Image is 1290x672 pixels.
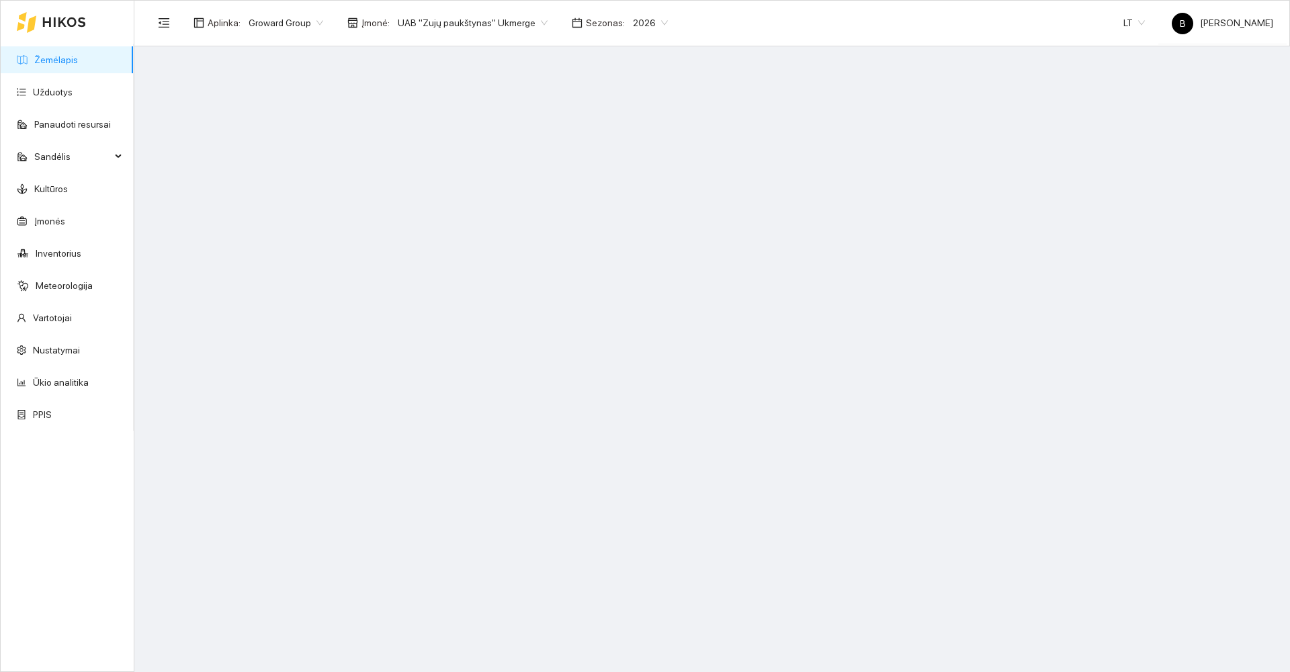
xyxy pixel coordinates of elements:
[1123,13,1145,33] span: LT
[34,216,65,226] a: Įmonės
[158,17,170,29] span: menu-fold
[1180,13,1186,34] span: B
[34,119,111,130] a: Panaudoti resursai
[249,13,323,33] span: Groward Group
[193,17,204,28] span: layout
[33,312,72,323] a: Vartotojai
[36,248,81,259] a: Inventorius
[572,17,583,28] span: calendar
[34,183,68,194] a: Kultūros
[398,13,548,33] span: UAB "Zujų paukštynas" Ukmerge
[208,15,241,30] span: Aplinka :
[361,15,390,30] span: Įmonė :
[1172,17,1273,28] span: [PERSON_NAME]
[347,17,358,28] span: shop
[633,13,668,33] span: 2026
[150,9,177,36] button: menu-fold
[33,345,80,355] a: Nustatymai
[586,15,625,30] span: Sezonas :
[33,409,52,420] a: PPIS
[34,143,111,170] span: Sandėlis
[33,87,73,97] a: Užduotys
[33,377,89,388] a: Ūkio analitika
[36,280,93,291] a: Meteorologija
[34,54,78,65] a: Žemėlapis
